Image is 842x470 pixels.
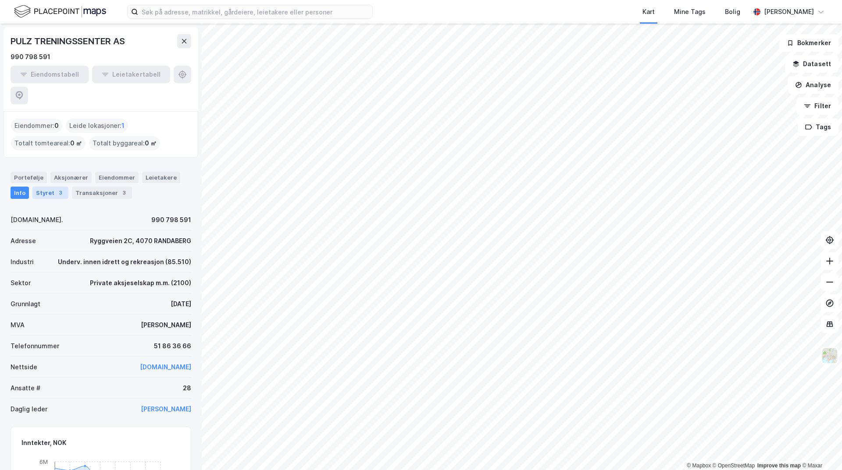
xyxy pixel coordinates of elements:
div: 51 86 36 66 [154,341,191,351]
img: logo.f888ab2527a4732fd821a326f86c7f29.svg [14,4,106,19]
div: [DATE] [171,299,191,309]
div: MVA [11,320,25,330]
span: 0 ㎡ [70,138,82,148]
div: Eiendommer : [11,119,62,133]
span: 0 ㎡ [145,138,157,148]
a: [DOMAIN_NAME] [140,363,191,371]
div: [DOMAIN_NAME]. [11,215,63,225]
div: Industri [11,257,34,267]
div: [PERSON_NAME] [764,7,814,17]
a: Improve this map [757,463,801,469]
div: Inntekter, NOK [21,438,66,448]
div: Portefølje [11,172,47,183]
div: 3 [120,188,128,197]
div: Grunnlagt [11,299,40,309]
div: Totalt tomteareal : [11,136,86,150]
button: Tags [798,118,838,136]
div: Adresse [11,236,36,246]
img: Z [821,347,838,364]
a: OpenStreetMap [713,463,755,469]
div: Bolig [725,7,740,17]
div: Leide lokasjoner : [66,119,128,133]
div: PULZ TRENINGSSENTER AS [11,34,127,48]
div: Nettside [11,362,37,372]
div: 3 [56,188,65,197]
div: Totalt byggareal : [89,136,160,150]
div: Kontrollprogram for chat [798,428,842,470]
button: Analyse [788,76,838,94]
div: Aksjonærer [50,172,92,183]
div: Ansatte # [11,383,40,393]
div: Private aksjeselskap m.m. (2100) [90,278,191,288]
div: Ryggveien 2C, 4070 RANDABERG [90,236,191,246]
div: [PERSON_NAME] [141,320,191,330]
div: 990 798 591 [11,52,50,62]
div: 28 [183,383,191,393]
input: Søk på adresse, matrikkel, gårdeiere, leietakere eller personer [138,5,372,18]
button: Bokmerker [779,34,838,52]
div: Styret [32,187,68,199]
div: Sektor [11,278,31,288]
div: Daglig leder [11,404,47,414]
span: 1 [121,120,125,131]
span: 0 [54,120,59,131]
div: Info [11,187,29,199]
tspan: 6M [39,458,48,465]
div: Mine Tags [674,7,706,17]
div: Kart [642,7,655,17]
iframe: Chat Widget [798,428,842,470]
div: Underv. innen idrett og rekreasjon (85.510) [58,257,191,267]
div: Transaksjoner [72,187,132,199]
div: Telefonnummer [11,341,59,351]
div: Leietakere [142,172,180,183]
div: Eiendommer [95,172,139,183]
a: Mapbox [687,463,711,469]
button: Filter [796,97,838,115]
div: 990 798 591 [151,215,191,225]
button: Datasett [785,55,838,73]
